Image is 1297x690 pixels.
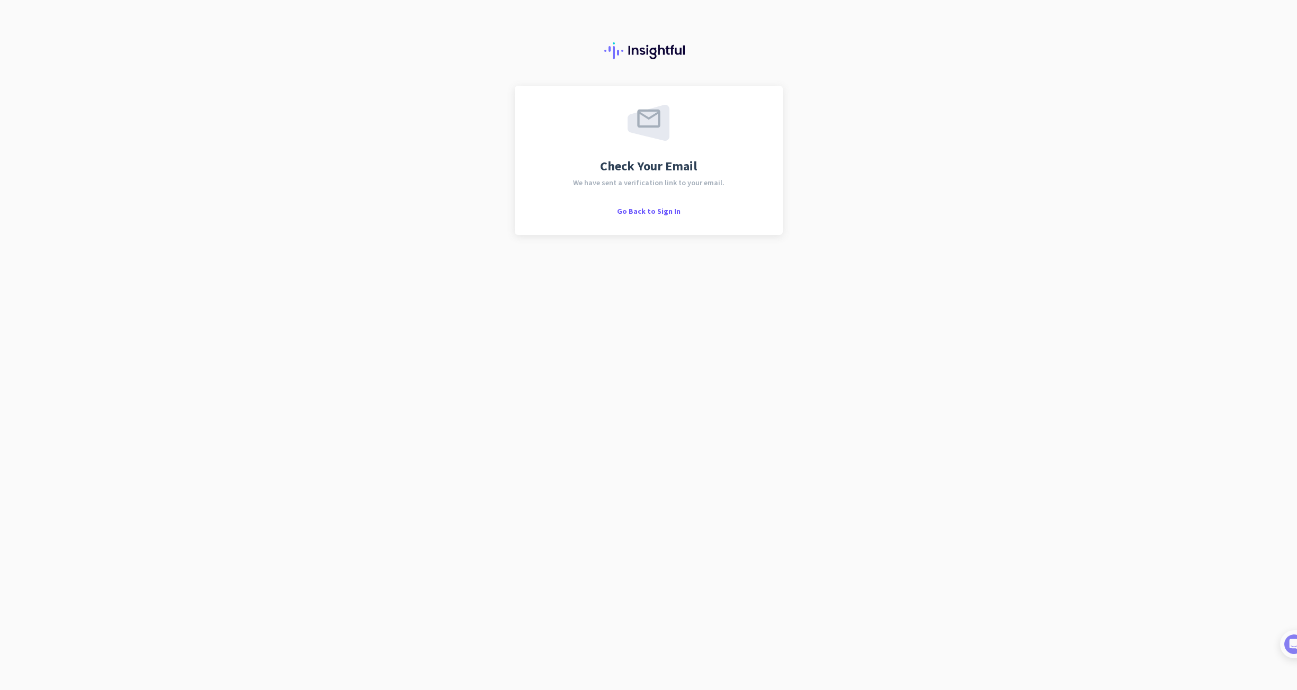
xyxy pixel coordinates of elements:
[573,179,724,186] span: We have sent a verification link to your email.
[628,105,669,141] img: email-sent
[600,160,697,173] span: Check Your Email
[617,206,681,216] span: Go Back to Sign In
[604,42,693,59] img: Insightful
